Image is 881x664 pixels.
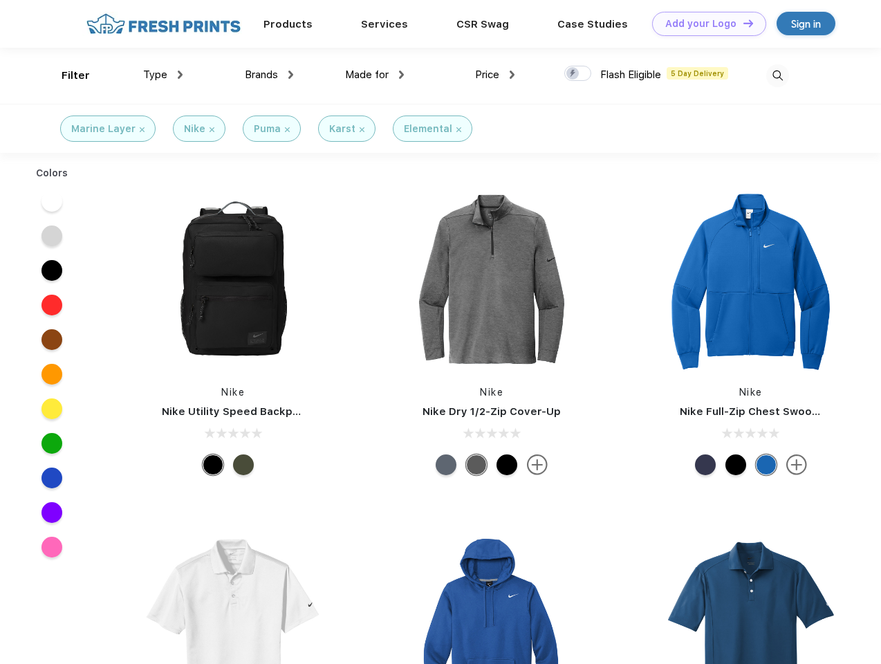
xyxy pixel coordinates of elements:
[399,71,404,79] img: dropdown.png
[254,122,281,136] div: Puma
[221,387,245,398] a: Nike
[659,187,843,371] img: func=resize&h=266
[400,187,584,371] img: func=resize&h=266
[423,405,561,418] a: Nike Dry 1/2-Zip Cover-Up
[404,122,452,136] div: Elemental
[184,122,205,136] div: Nike
[245,68,278,81] span: Brands
[739,387,763,398] a: Nike
[233,454,254,475] div: Cargo Khaki
[203,454,223,475] div: Black
[361,18,408,30] a: Services
[26,166,79,181] div: Colors
[756,454,777,475] div: Royal
[497,454,517,475] div: Black
[665,18,736,30] div: Add your Logo
[527,454,548,475] img: more.svg
[62,68,90,84] div: Filter
[162,405,311,418] a: Nike Utility Speed Backpack
[141,187,325,371] img: func=resize&h=266
[777,12,835,35] a: Sign in
[680,405,864,418] a: Nike Full-Zip Chest Swoosh Jacket
[436,454,456,475] div: Navy Heather
[510,71,514,79] img: dropdown.png
[725,454,746,475] div: Black
[263,18,313,30] a: Products
[786,454,807,475] img: more.svg
[285,127,290,132] img: filter_cancel.svg
[466,454,487,475] div: Black Heather
[766,64,789,87] img: desktop_search.svg
[360,127,364,132] img: filter_cancel.svg
[143,68,167,81] span: Type
[71,122,136,136] div: Marine Layer
[667,67,728,80] span: 5 Day Delivery
[82,12,245,36] img: fo%20logo%202.webp
[743,19,753,27] img: DT
[210,127,214,132] img: filter_cancel.svg
[345,68,389,81] span: Made for
[140,127,145,132] img: filter_cancel.svg
[288,71,293,79] img: dropdown.png
[475,68,499,81] span: Price
[480,387,503,398] a: Nike
[329,122,355,136] div: Karst
[600,68,661,81] span: Flash Eligible
[178,71,183,79] img: dropdown.png
[791,16,821,32] div: Sign in
[695,454,716,475] div: Midnight Navy
[456,18,509,30] a: CSR Swag
[456,127,461,132] img: filter_cancel.svg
